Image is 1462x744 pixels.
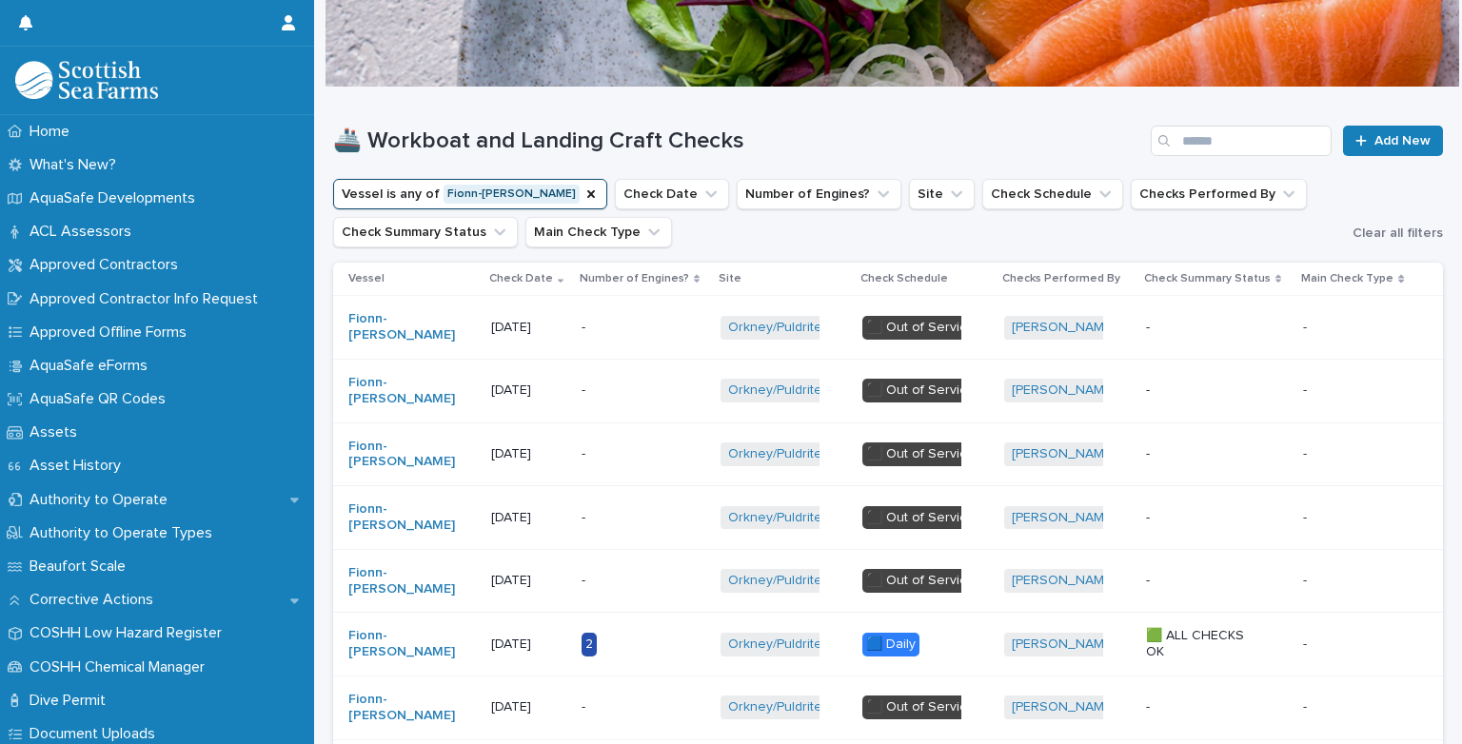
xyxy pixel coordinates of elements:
p: Approved Contractor Info Request [22,290,273,308]
div: ⬛️ Out of Service [862,379,978,402]
p: Asset History [22,457,136,475]
p: - [1146,699,1265,715]
div: ⬛️ Out of Service [862,316,978,340]
button: Check Schedule [982,179,1123,209]
p: COSHH Low Hazard Register [22,624,237,642]
p: Site [719,268,741,289]
p: Beaufort Scale [22,558,141,576]
p: Authority to Operate Types [22,524,227,542]
p: - [1303,633,1311,653]
p: Home [22,123,85,141]
button: Number of Engines? [737,179,901,209]
a: Orkney/Puldrite [728,320,822,336]
p: Vessel [348,268,385,289]
p: - [582,382,701,399]
p: [DATE] [491,636,566,653]
h1: 🚢 Workboat and Landing Craft Checks [333,127,1143,155]
a: Fionn-[PERSON_NAME] [348,565,467,597]
p: AquaSafe eForms [22,357,163,375]
tr: Fionn-[PERSON_NAME] [DATE]2Orkney/Puldrite 🟦 Daily[PERSON_NAME] 🟩 ALL CHECKS OK-- [333,613,1443,676]
a: Fionn-[PERSON_NAME] [348,439,467,471]
a: Orkney/Puldrite [728,699,822,715]
a: Orkney/Puldrite [728,510,822,526]
a: [PERSON_NAME] [1012,573,1116,589]
div: ⬛️ Out of Service [862,569,978,593]
p: 🟩 ALL CHECKS OK [1146,628,1265,660]
button: Main Check Type [525,217,672,247]
a: Orkney/Puldrite [728,446,822,462]
p: - [1303,379,1311,399]
div: 🟦 Daily [862,633,919,656]
a: Orkney/Puldrite [728,382,822,399]
p: - [1303,695,1311,715]
p: [DATE] [491,320,566,336]
span: Clear all filters [1353,226,1443,240]
p: COSHH Chemical Manager [22,658,220,676]
button: Site [909,179,975,209]
p: Approved Contractors [22,256,193,274]
button: Check Summary Status [333,217,518,247]
p: AquaSafe Developments [22,189,210,207]
tr: Fionn-[PERSON_NAME] [DATE]-Orkney/Puldrite ⬛️ Out of Service[PERSON_NAME] --- [333,486,1443,550]
div: ⬛️ Out of Service [862,695,978,719]
p: - [582,446,701,462]
p: Authority to Operate [22,491,183,509]
a: [PERSON_NAME] [1012,320,1116,336]
p: - [1146,382,1265,399]
p: Assets [22,423,92,441]
p: - [1146,510,1265,526]
a: [PERSON_NAME] [1012,699,1116,715]
a: Fionn-[PERSON_NAME] [348,375,467,407]
p: - [582,510,701,526]
p: Main Check Type [1301,268,1393,289]
a: Fionn-[PERSON_NAME] [348,311,467,343]
p: - [1303,442,1311,462]
p: [DATE] [491,446,566,462]
a: [PERSON_NAME] [1012,510,1116,526]
tr: Fionn-[PERSON_NAME] [DATE]-Orkney/Puldrite ⬛️ Out of Service[PERSON_NAME] --- [333,296,1443,360]
a: [PERSON_NAME] [1012,636,1116,653]
p: AquaSafe QR Codes [22,390,181,408]
p: ACL Assessors [22,223,147,241]
p: Check Schedule [860,268,948,289]
a: Fionn-[PERSON_NAME] [348,692,467,724]
div: ⬛️ Out of Service [862,442,978,466]
tr: Fionn-[PERSON_NAME] [DATE]-Orkney/Puldrite ⬛️ Out of Service[PERSON_NAME] --- [333,359,1443,422]
p: - [582,699,701,715]
tr: Fionn-[PERSON_NAME] [DATE]-Orkney/Puldrite ⬛️ Out of Service[PERSON_NAME] --- [333,549,1443,613]
a: Fionn-[PERSON_NAME] [348,628,467,660]
p: - [582,320,701,336]
a: [PERSON_NAME] [1012,382,1116,399]
img: bPIBxiqnSb2ggTQWdOVV [15,61,158,99]
tr: Fionn-[PERSON_NAME] [DATE]-Orkney/Puldrite ⬛️ Out of Service[PERSON_NAME] --- [333,422,1443,486]
a: Fionn-[PERSON_NAME] [348,501,467,534]
tr: Fionn-[PERSON_NAME] [DATE]-Orkney/Puldrite ⬛️ Out of Service[PERSON_NAME] --- [333,675,1443,739]
p: Approved Offline Forms [22,323,202,342]
a: [PERSON_NAME] [1012,446,1116,462]
p: Dive Permit [22,692,121,710]
p: - [1303,506,1311,526]
p: - [582,573,701,589]
p: - [1146,573,1265,589]
p: [DATE] [491,699,566,715]
p: Document Uploads [22,725,170,743]
p: [DATE] [491,382,566,399]
p: Corrective Actions [22,591,168,609]
button: Vessel [333,179,607,209]
button: Clear all filters [1345,219,1443,247]
p: What's New? [22,156,131,174]
span: Add New [1374,134,1431,147]
p: Check Summary Status [1144,268,1271,289]
p: - [1303,316,1311,336]
input: Search [1151,126,1332,156]
div: 2 [582,633,597,656]
p: - [1146,446,1265,462]
div: ⬛️ Out of Service [862,506,978,530]
button: Checks Performed By [1131,179,1307,209]
p: Check Date [489,268,553,289]
p: [DATE] [491,573,566,589]
p: [DATE] [491,510,566,526]
p: - [1146,320,1265,336]
p: Number of Engines? [580,268,689,289]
